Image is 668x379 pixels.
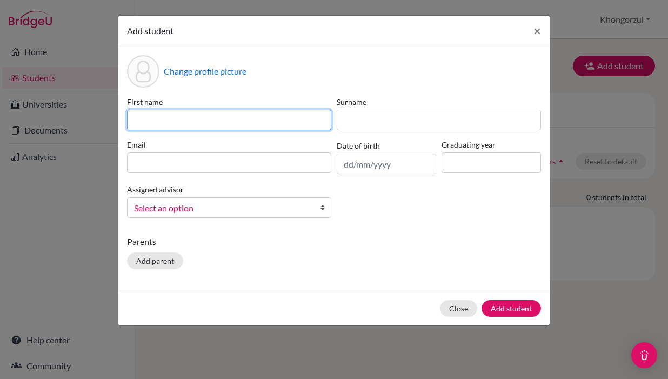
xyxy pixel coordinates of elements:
button: Add parent [127,252,183,269]
label: Email [127,139,331,150]
span: Select an option [134,201,310,215]
label: Surname [337,96,541,108]
div: Profile picture [127,55,159,88]
label: Assigned advisor [127,184,184,195]
button: Close [440,300,477,317]
input: dd/mm/yyyy [337,154,436,174]
div: Open Intercom Messenger [631,342,657,368]
label: Date of birth [337,140,380,151]
span: Add student [127,25,173,36]
button: Close [525,16,550,46]
label: First name [127,96,331,108]
button: Add student [482,300,541,317]
span: × [533,23,541,38]
label: Graduating year [442,139,541,150]
p: Parents [127,235,541,248]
